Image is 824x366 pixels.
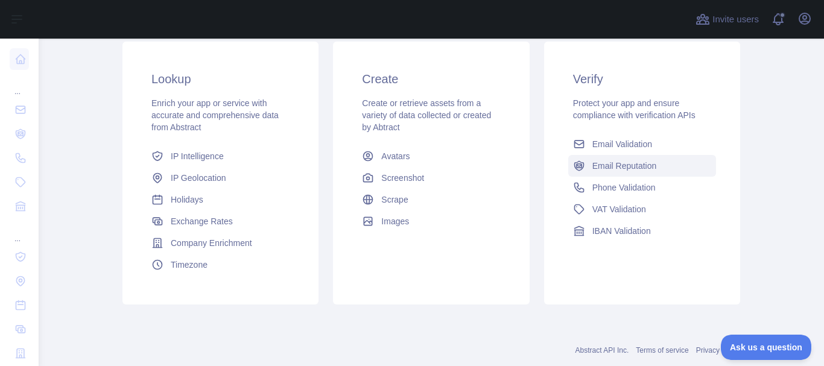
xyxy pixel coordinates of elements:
[147,167,294,189] a: IP Geolocation
[721,335,812,360] iframe: Toggle Customer Support
[357,210,505,232] a: Images
[362,71,500,87] h3: Create
[171,172,226,184] span: IP Geolocation
[381,215,409,227] span: Images
[151,71,290,87] h3: Lookup
[568,155,716,177] a: Email Reputation
[381,172,424,184] span: Screenshot
[171,215,233,227] span: Exchange Rates
[568,133,716,155] a: Email Validation
[171,237,252,249] span: Company Enrichment
[573,98,696,120] span: Protect your app and ensure compliance with verification APIs
[381,150,410,162] span: Avatars
[147,189,294,210] a: Holidays
[693,10,761,29] button: Invite users
[568,177,716,198] a: Phone Validation
[573,71,711,87] h3: Verify
[568,220,716,242] a: IBAN Validation
[357,145,505,167] a: Avatars
[592,160,657,172] span: Email Reputation
[357,167,505,189] a: Screenshot
[381,194,408,206] span: Scrape
[171,259,208,271] span: Timezone
[592,225,651,237] span: IBAN Validation
[147,254,294,276] a: Timezone
[568,198,716,220] a: VAT Validation
[171,194,203,206] span: Holidays
[171,150,224,162] span: IP Intelligence
[357,189,505,210] a: Scrape
[592,181,656,194] span: Phone Validation
[696,346,740,355] a: Privacy policy
[147,145,294,167] a: IP Intelligence
[362,98,491,132] span: Create or retrieve assets from a variety of data collected or created by Abtract
[147,210,294,232] a: Exchange Rates
[592,138,652,150] span: Email Validation
[592,203,646,215] span: VAT Validation
[147,232,294,254] a: Company Enrichment
[10,72,29,96] div: ...
[151,98,279,132] span: Enrich your app or service with accurate and comprehensive data from Abstract
[575,346,629,355] a: Abstract API Inc.
[712,13,759,27] span: Invite users
[10,219,29,244] div: ...
[636,346,688,355] a: Terms of service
